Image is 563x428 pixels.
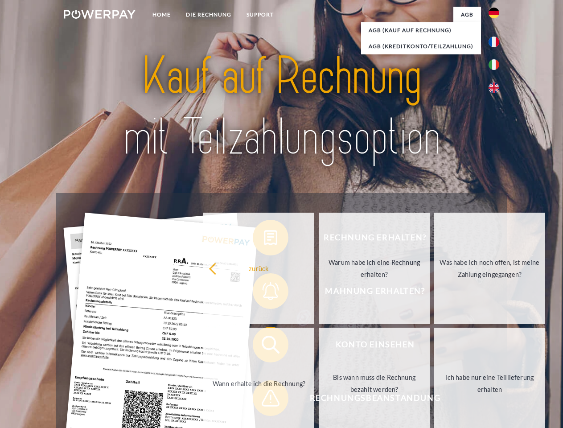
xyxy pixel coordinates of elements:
div: zurück [209,262,309,274]
img: en [489,82,499,93]
img: logo-powerpay-white.svg [64,10,136,19]
div: Wann erhalte ich die Rechnung? [209,377,309,389]
div: Warum habe ich eine Rechnung erhalten? [324,256,424,280]
img: de [489,8,499,18]
a: Was habe ich noch offen, ist meine Zahlung eingegangen? [434,213,545,324]
img: it [489,59,499,70]
a: agb [453,7,481,23]
a: DIE RECHNUNG [178,7,239,23]
div: Ich habe nur eine Teillieferung erhalten [440,371,540,395]
a: Home [145,7,178,23]
a: AGB (Kreditkonto/Teilzahlung) [361,38,481,54]
img: title-powerpay_de.svg [85,43,478,171]
a: AGB (Kauf auf Rechnung) [361,22,481,38]
a: SUPPORT [239,7,281,23]
img: fr [489,37,499,47]
div: Was habe ich noch offen, ist meine Zahlung eingegangen? [440,256,540,280]
div: Bis wann muss die Rechnung bezahlt werden? [324,371,424,395]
